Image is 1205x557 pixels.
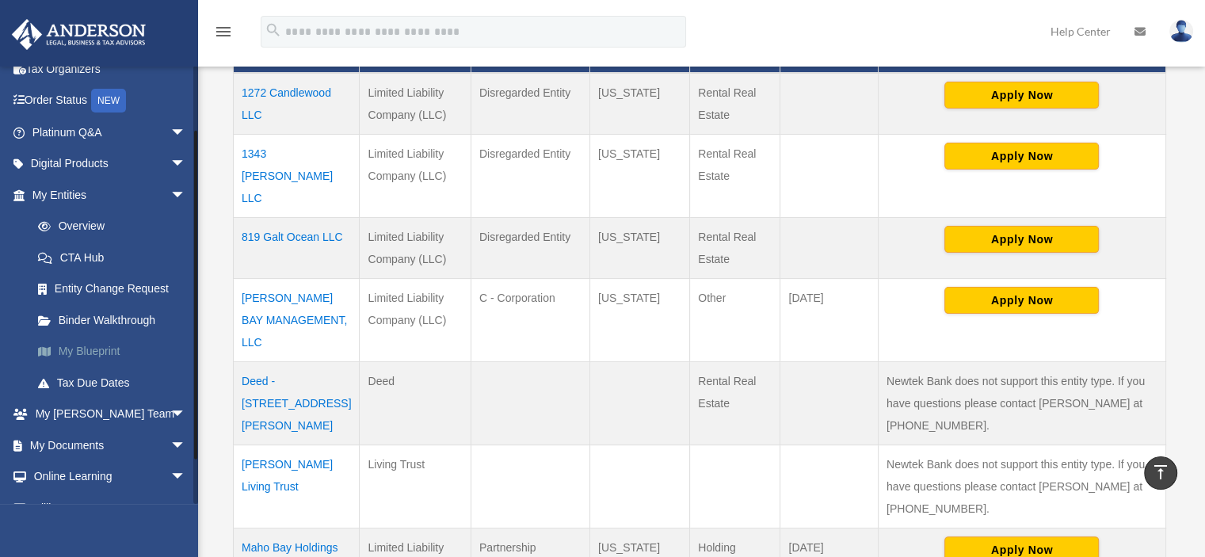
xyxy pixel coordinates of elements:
[214,22,233,41] i: menu
[690,278,780,361] td: Other
[234,134,360,217] td: 1343 [PERSON_NAME] LLC
[589,217,689,278] td: [US_STATE]
[11,53,210,85] a: Tax Organizers
[690,361,780,444] td: Rental Real Estate
[22,367,210,399] a: Tax Due Dates
[471,134,589,217] td: Disregarded Entity
[690,134,780,217] td: Rental Real Estate
[878,361,1165,444] td: Newtek Bank does not support this entity type. If you have questions please contact [PERSON_NAME]...
[22,211,202,242] a: Overview
[7,19,151,50] img: Anderson Advisors Platinum Portal
[11,399,210,430] a: My [PERSON_NAME] Teamarrow_drop_down
[360,361,471,444] td: Deed
[22,336,210,368] a: My Blueprint
[170,116,202,149] span: arrow_drop_down
[589,134,689,217] td: [US_STATE]
[234,73,360,135] td: 1272 Candlewood LLC
[234,217,360,278] td: 819 Galt Ocean LLC
[11,429,210,461] a: My Documentsarrow_drop_down
[944,226,1099,253] button: Apply Now
[1144,456,1177,490] a: vertical_align_top
[360,217,471,278] td: Limited Liability Company (LLC)
[471,278,589,361] td: C - Corporation
[360,444,471,528] td: Living Trust
[11,179,210,211] a: My Entitiesarrow_drop_down
[22,304,210,336] a: Binder Walkthrough
[1169,20,1193,43] img: User Pic
[780,278,878,361] td: [DATE]
[11,148,210,180] a: Digital Productsarrow_drop_down
[471,73,589,135] td: Disregarded Entity
[944,143,1099,170] button: Apply Now
[11,116,210,148] a: Platinum Q&Aarrow_drop_down
[214,28,233,41] a: menu
[170,461,202,494] span: arrow_drop_down
[360,134,471,217] td: Limited Liability Company (LLC)
[589,278,689,361] td: [US_STATE]
[170,179,202,212] span: arrow_drop_down
[22,242,210,273] a: CTA Hub
[170,148,202,181] span: arrow_drop_down
[170,429,202,462] span: arrow_drop_down
[170,492,202,525] span: arrow_drop_down
[91,89,126,113] div: NEW
[265,21,282,39] i: search
[944,287,1099,314] button: Apply Now
[170,399,202,431] span: arrow_drop_down
[360,278,471,361] td: Limited Liability Company (LLC)
[11,492,210,524] a: Billingarrow_drop_down
[878,444,1165,528] td: Newtek Bank does not support this entity type. If you have questions please contact [PERSON_NAME]...
[589,73,689,135] td: [US_STATE]
[11,461,210,493] a: Online Learningarrow_drop_down
[1151,463,1170,482] i: vertical_align_top
[690,217,780,278] td: Rental Real Estate
[234,444,360,528] td: [PERSON_NAME] Living Trust
[22,273,210,305] a: Entity Change Request
[471,217,589,278] td: Disregarded Entity
[360,73,471,135] td: Limited Liability Company (LLC)
[11,85,210,117] a: Order StatusNEW
[944,82,1099,109] button: Apply Now
[234,361,360,444] td: Deed - [STREET_ADDRESS][PERSON_NAME]
[690,73,780,135] td: Rental Real Estate
[234,278,360,361] td: [PERSON_NAME] BAY MANAGEMENT, LLC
